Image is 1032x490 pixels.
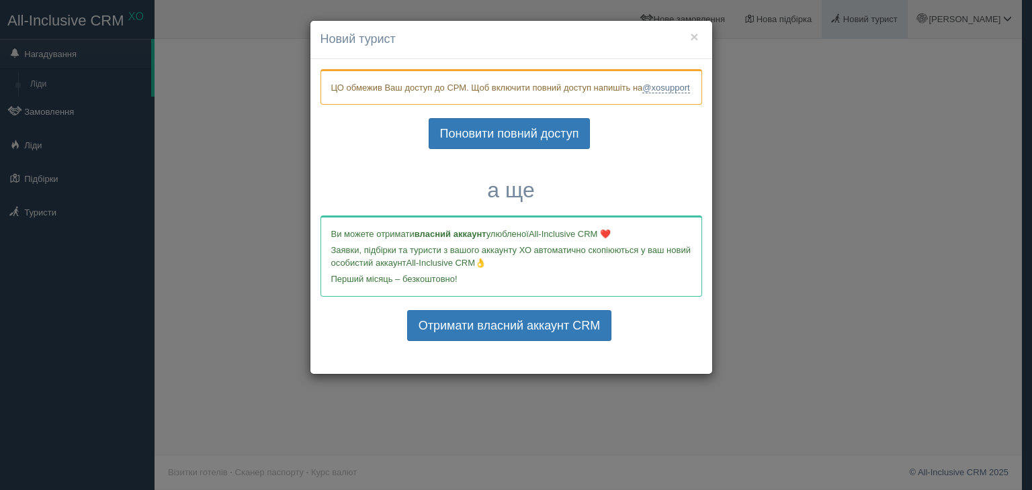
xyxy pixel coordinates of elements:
a: Поновити повний доступ [429,118,591,149]
h3: а ще [320,179,702,202]
span: All-Inclusive CRM ❤️ [529,229,611,239]
b: власний аккаунт [415,229,486,239]
a: Отримати власний аккаунт CRM [407,310,611,341]
a: @xosupport [642,83,689,93]
p: Перший місяць – безкоштовно! [331,273,691,285]
p: Заявки, підбірки та туристи з вашого аккаунту ХО автоматично скопіюються у ваш новий особистий ак... [331,244,691,269]
button: × [690,30,698,44]
div: ЦО обмежив Ваш доступ до СРМ. Щоб включити повний доступ напишіть на [320,69,702,105]
p: Ви можете отримати улюбленої [331,228,691,240]
span: All-Inclusive CRM👌 [406,258,486,268]
h4: Новий турист [320,31,702,48]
